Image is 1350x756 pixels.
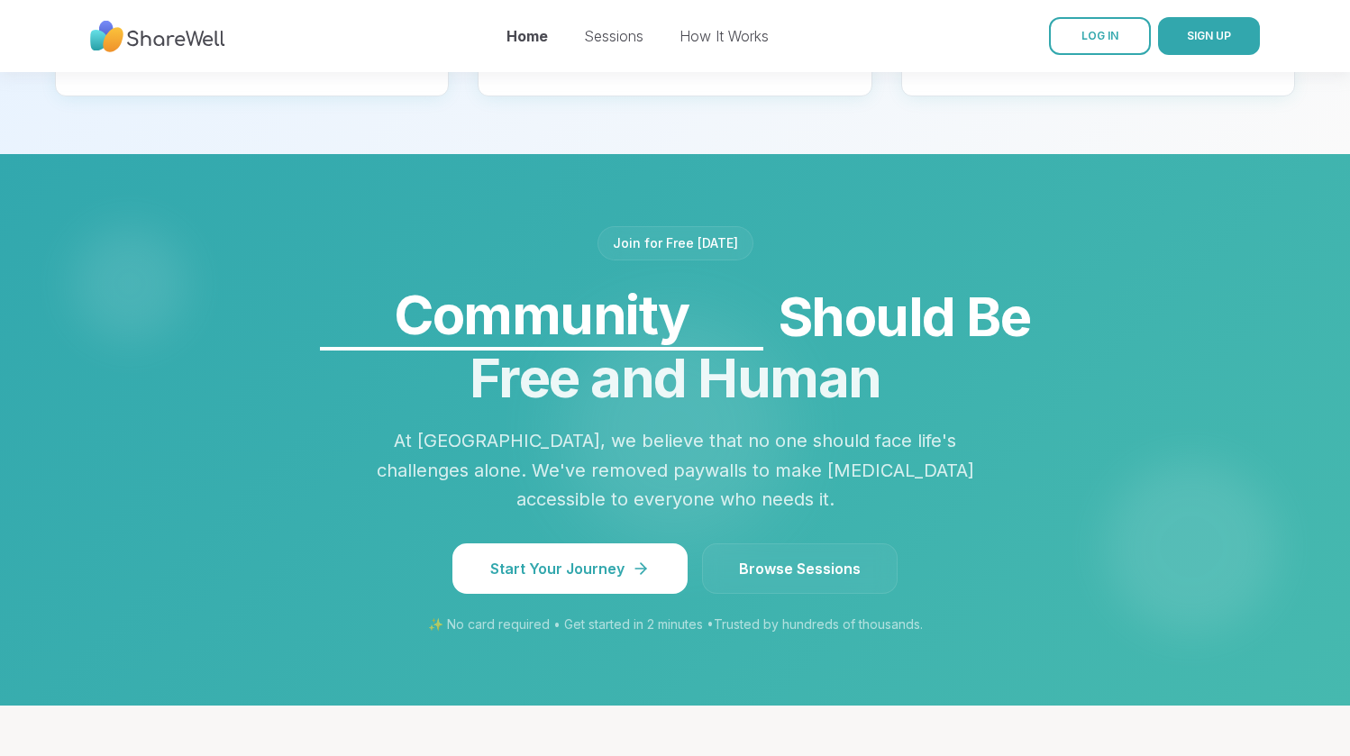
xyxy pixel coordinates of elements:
span: SIGN UP [1187,29,1231,42]
div: Community [320,280,763,349]
a: Home [506,27,548,45]
span: Browse Sessions [739,558,861,579]
div: Join for Free [DATE] [597,226,753,260]
span: Start Your Journey [490,558,650,579]
span: Free and Human [470,345,881,410]
button: Start Your Journey [452,543,688,594]
p: ✨ No card required • Get started in 2 minutes • Trusted by hundreds of thousands. [214,615,1136,633]
img: ShareWell Nav Logo [90,12,225,61]
a: Sessions [584,27,643,45]
p: At [GEOGRAPHIC_DATA], we believe that no one should face life's challenges alone. We've removed p... [372,426,978,515]
a: Browse Sessions [702,543,898,594]
a: LOG IN [1049,17,1151,55]
span: LOG IN [1081,29,1118,42]
span: Should Be [214,282,1136,351]
button: SIGN UP [1158,17,1260,55]
a: How It Works [680,27,769,45]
